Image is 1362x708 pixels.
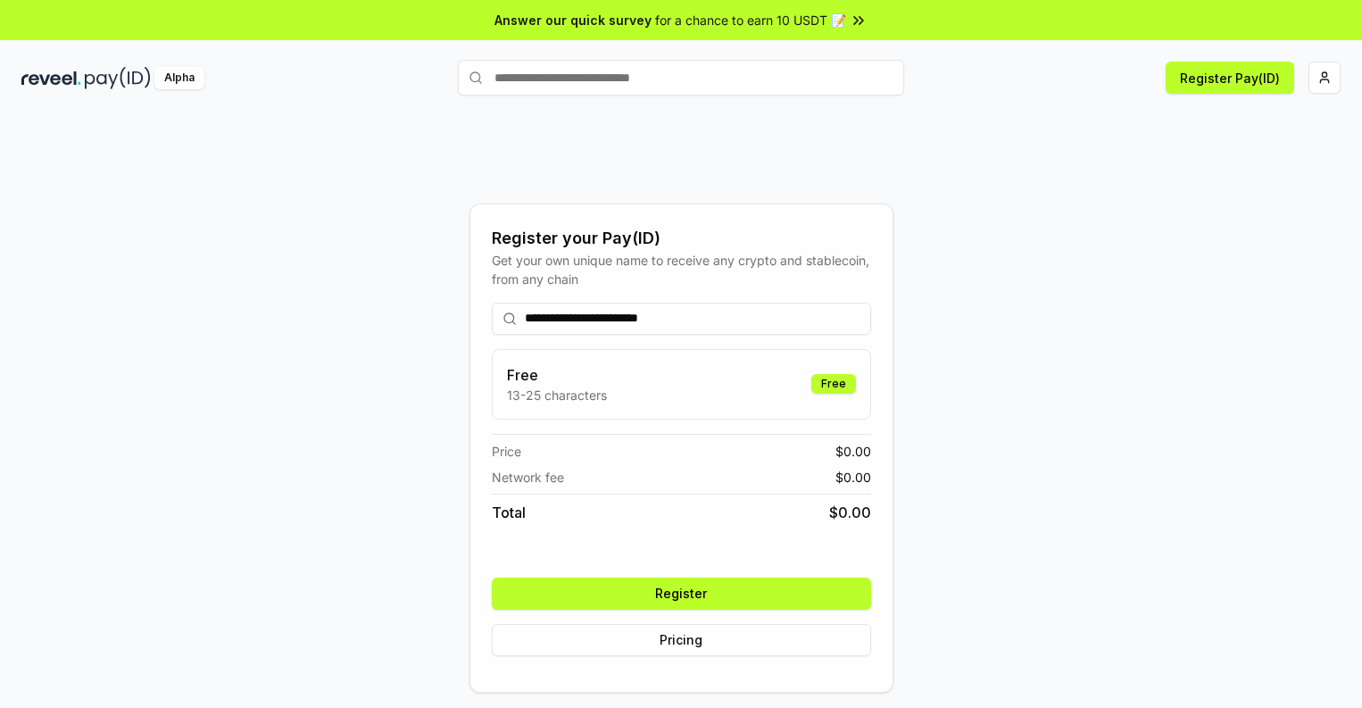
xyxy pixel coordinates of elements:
[507,386,607,404] p: 13-25 characters
[492,502,526,523] span: Total
[492,578,871,610] button: Register
[21,67,81,89] img: reveel_dark
[655,11,846,29] span: for a chance to earn 10 USDT 📝
[492,251,871,288] div: Get your own unique name to receive any crypto and stablecoin, from any chain
[829,502,871,523] span: $ 0.00
[492,226,871,251] div: Register your Pay(ID)
[154,67,204,89] div: Alpha
[1166,62,1294,94] button: Register Pay(ID)
[835,442,871,461] span: $ 0.00
[85,67,151,89] img: pay_id
[492,624,871,656] button: Pricing
[507,364,607,386] h3: Free
[494,11,652,29] span: Answer our quick survey
[835,468,871,487] span: $ 0.00
[492,442,521,461] span: Price
[811,374,856,394] div: Free
[492,468,564,487] span: Network fee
